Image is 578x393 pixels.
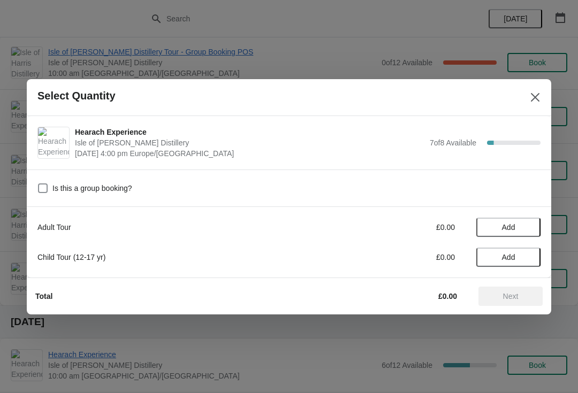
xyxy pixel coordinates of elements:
h2: Select Quantity [37,90,116,102]
button: Close [526,88,545,107]
span: 7 of 8 Available [430,138,476,147]
span: Isle of [PERSON_NAME] Distillery [75,137,424,148]
strong: Total [35,292,52,300]
button: Add [476,218,541,237]
div: Child Tour (12-17 yr) [37,252,334,263]
img: Hearach Experience | Isle of Harris Distillery | September 16 | 4:00 pm Europe/London [38,127,69,158]
strong: £0.00 [438,292,457,300]
div: £0.00 [356,252,455,263]
span: Is this a group booking? [52,183,132,194]
span: Hearach Experience [75,127,424,137]
span: Add [502,223,515,232]
span: [DATE] 4:00 pm Europe/[GEOGRAPHIC_DATA] [75,148,424,159]
button: Add [476,248,541,267]
div: £0.00 [356,222,455,233]
span: Add [502,253,515,261]
div: Adult Tour [37,222,334,233]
